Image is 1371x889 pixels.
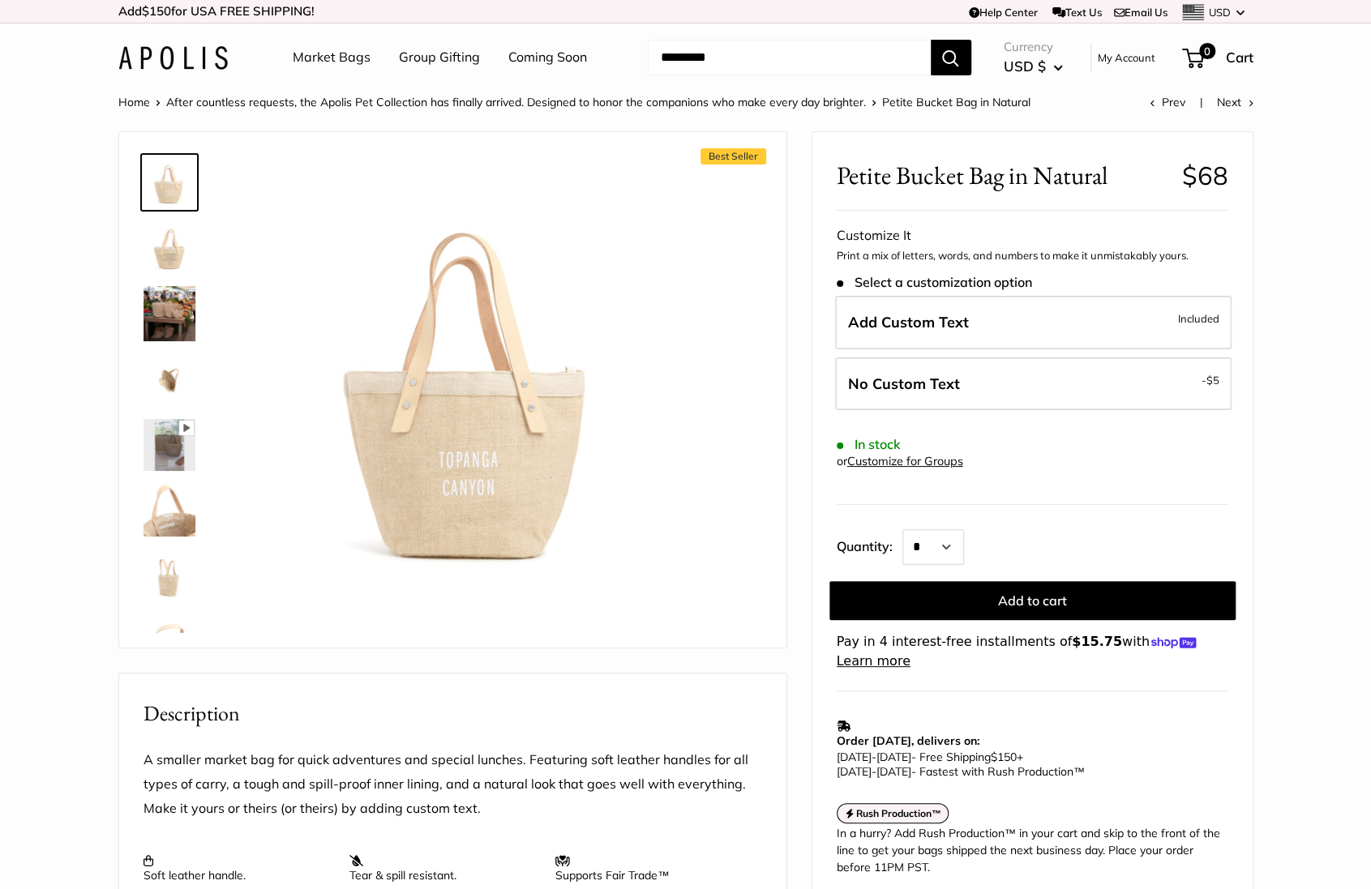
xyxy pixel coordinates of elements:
[1098,48,1155,67] a: My Account
[144,156,195,208] img: Petite Bucket Bag in Natural
[508,45,587,70] a: Coming Soon
[1226,49,1253,66] span: Cart
[856,807,941,819] strong: Rush Production™
[837,160,1170,190] span: Petite Bucket Bag in Natural
[399,45,480,70] a: Group Gifting
[882,95,1030,109] span: Petite Bucket Bag in Natural
[144,221,195,273] img: Petite Bucket Bag in Natural
[991,750,1017,764] span: $150
[837,275,1032,290] span: Select a customization option
[1178,309,1219,328] span: Included
[349,853,539,883] p: Tear & spill resistant.
[872,764,876,779] span: -
[144,698,762,729] h2: Description
[1184,45,1253,71] a: 0 Cart
[142,3,171,19] span: $150
[837,224,1228,248] div: Customize It
[1198,43,1215,59] span: 0
[876,764,911,779] span: [DATE]
[837,750,872,764] span: [DATE]
[847,454,963,468] a: Customize for Groups
[140,481,199,539] a: Petite Bucket Bag in Natural
[1114,6,1167,19] a: Email Us
[837,764,872,779] span: [DATE]
[1202,370,1219,390] span: -
[140,611,199,669] a: Petite Bucket Bag in Natural
[1209,6,1231,19] span: USD
[848,313,969,331] span: Add Custom Text
[837,451,963,472] div: or
[837,764,1085,779] span: - Fastest with Rush Production™
[144,419,195,471] img: Petite Bucket Bag in Natural
[293,45,371,70] a: Market Bags
[144,286,195,341] img: Petite Bucket Bag in Natural
[1052,6,1102,19] a: Text Us
[837,750,1220,779] p: - Free Shipping +
[931,40,971,75] button: Search
[144,354,195,406] img: Petite Bucket Bag in Natural
[1217,95,1253,109] a: Next
[140,546,199,605] a: Petite Bucket Bag in Natural
[848,374,960,393] span: No Custom Text
[140,416,199,474] a: Petite Bucket Bag in Natural
[140,283,199,344] a: Petite Bucket Bag in Natural
[140,351,199,409] a: Petite Bucket Bag in Natural
[837,733,979,748] strong: Order [DATE], delivers on:
[648,40,931,75] input: Search...
[144,853,333,883] p: Soft leather handle.
[118,95,150,109] a: Home
[140,218,199,276] a: Petite Bucket Bag in Natural
[872,750,876,764] span: -
[835,296,1232,349] label: Add Custom Text
[144,549,195,601] img: Petite Bucket Bag in Natural
[1206,374,1219,387] span: $5
[118,46,228,70] img: Apolis
[166,95,866,109] a: After countless requests, the Apolis Pet Collection has finally arrived. Designed to honor the co...
[1004,53,1063,79] button: USD $
[1150,95,1185,109] a: Prev
[969,6,1038,19] a: Help Center
[700,148,766,165] span: Best Seller
[837,524,902,565] label: Quantity:
[1004,36,1063,58] span: Currency
[1182,160,1228,191] span: $68
[118,92,1030,113] nav: Breadcrumb
[837,437,901,452] span: In stock
[144,748,762,821] p: A smaller market bag for quick adventures and special lunches. Featuring soft leather handles for...
[876,750,911,764] span: [DATE]
[829,581,1236,620] button: Add to cart
[555,853,745,883] p: Supports Fair Trade™
[144,614,195,666] img: Petite Bucket Bag in Natural
[835,357,1232,411] label: Leave Blank
[140,153,199,212] a: Petite Bucket Bag in Natural
[837,248,1228,264] p: Print a mix of letters, words, and numbers to make it unmistakably yours.
[1004,58,1046,75] span: USD $
[249,156,696,604] img: Petite Bucket Bag in Natural
[144,484,195,536] img: Petite Bucket Bag in Natural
